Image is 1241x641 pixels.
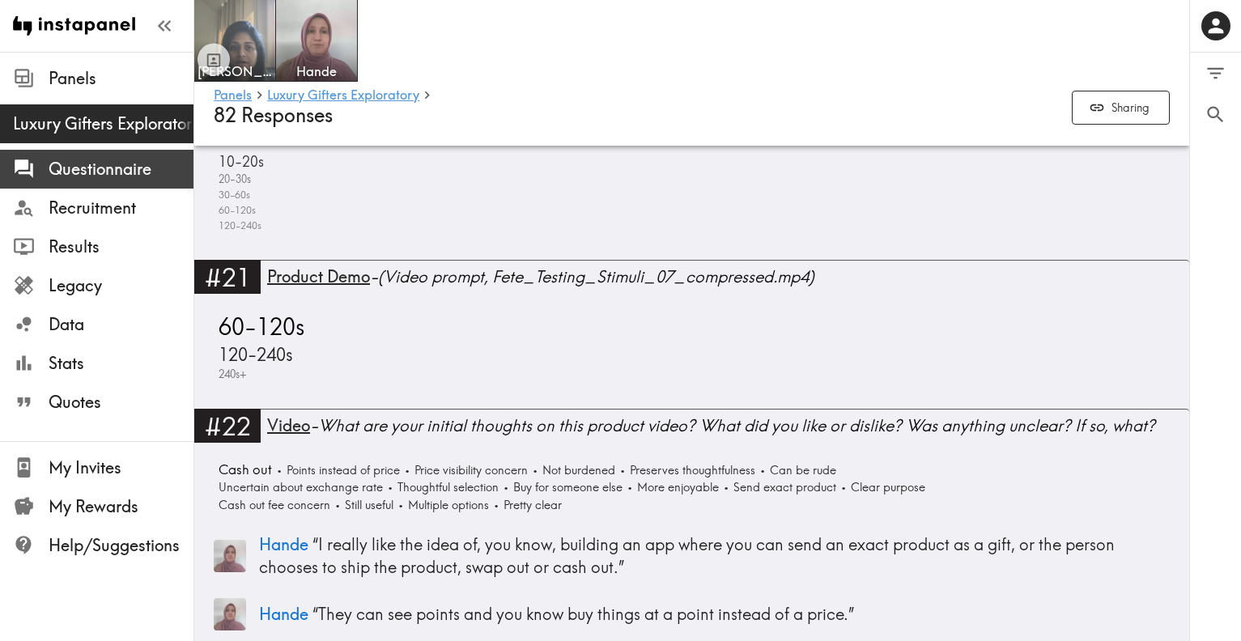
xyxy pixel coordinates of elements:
[49,456,193,479] span: My Invites
[49,274,193,297] span: Legacy
[215,479,383,496] span: Uncertain about exchange rate
[215,203,256,219] span: 60-120s
[215,151,264,172] span: 10-20s
[49,197,193,219] span: Recruitment
[215,367,246,383] span: 240s+
[841,480,846,495] span: •
[214,598,246,630] img: Panelist thumbnail
[267,265,1189,288] div: - (Video prompt, Fete_Testing_Stimuli_07_compressed.mp4)
[49,391,193,414] span: Quotes
[215,172,251,187] span: 20-30s
[1205,62,1226,84] span: Filter Responses
[194,409,261,443] div: #22
[405,463,410,478] span: •
[633,479,719,496] span: More enjoyable
[404,497,489,514] span: Multiple options
[1190,53,1241,94] button: Filter Responses
[49,313,193,336] span: Data
[214,592,1170,637] a: Panelist thumbnailHande “They can see points and you know buy things at a point instead of a price.”
[214,104,333,127] span: 82 Responses
[194,409,1189,453] a: #22Video-What are your initial thoughts on this product video? What did you like or dislike? Was ...
[259,604,308,624] span: Hande
[259,533,1170,579] p: “ I really like the idea of, you know, building an app where you can send an exact product as a g...
[626,462,755,479] span: Preserves thoughtfulness
[214,527,1170,585] a: Panelist thumbnailHande “I really like the idea of, you know, building an app where you can send ...
[279,62,354,80] span: Hande
[509,479,623,496] span: Buy for someone else
[198,44,230,76] button: Toggle between responses and questions
[283,462,400,479] span: Points instead of price
[214,540,246,572] img: Panelist thumbnail
[393,479,499,496] span: Thoughtful selection
[1072,91,1170,125] button: Sharing
[49,534,193,557] span: Help/Suggestions
[341,497,393,514] span: Still useful
[215,497,330,514] span: Cash out fee concern
[49,352,193,375] span: Stats
[627,480,632,495] span: •
[724,480,729,495] span: •
[194,260,261,294] div: #21
[499,497,562,514] span: Pretty clear
[277,463,282,478] span: •
[538,462,615,479] span: Not burdened
[13,112,193,135] span: Luxury Gifters Exploratory
[847,479,925,496] span: Clear purpose
[494,498,499,512] span: •
[1190,94,1241,135] button: Search
[398,498,403,512] span: •
[49,67,193,90] span: Panels
[259,534,308,554] span: Hande
[729,479,836,496] span: Send exact product
[194,260,1189,304] a: #21Product Demo-(Video prompt, Fete_Testing_Stimuli_07_compressed.mp4)
[533,463,538,478] span: •
[760,463,765,478] span: •
[49,158,193,180] span: Questionnaire
[215,342,293,367] span: 120-240s
[215,188,250,203] span: 30-60s
[267,266,370,287] span: Product Demo
[388,480,393,495] span: •
[259,603,1170,626] p: “ They can see points and you know buy things at a point instead of a price. ”
[215,460,272,479] span: Cash out
[49,236,193,258] span: Results
[215,219,261,234] span: 120-240s
[410,462,528,479] span: Price visibility concern
[215,311,304,342] span: 60-120s
[267,88,419,104] a: Luxury Gifters Exploratory
[214,88,252,104] a: Panels
[267,414,1189,437] div: - What are your initial thoughts on this product video? What did you like or dislike? Was anythin...
[620,463,625,478] span: •
[1205,104,1226,125] span: Search
[766,462,836,479] span: Can be rude
[198,62,272,80] span: [PERSON_NAME]
[504,480,508,495] span: •
[335,498,340,512] span: •
[267,415,310,435] span: Video
[49,495,193,518] span: My Rewards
